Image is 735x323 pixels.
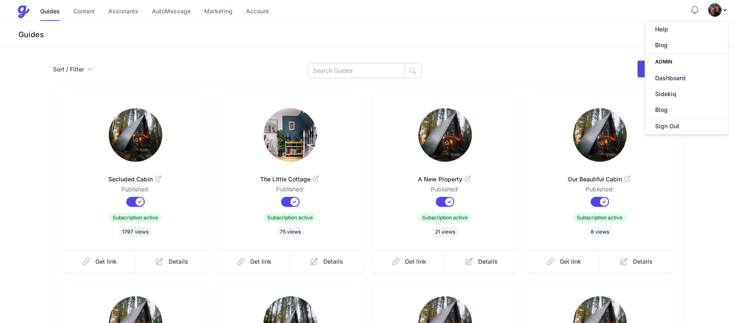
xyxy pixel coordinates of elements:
span: Get link [560,257,581,266]
dd: Published: [77,185,195,197]
span: Subscription active [419,213,471,222]
a: Details [445,250,517,273]
span: 75 views [277,227,304,237]
span: Our Beautiful Cabin [541,175,659,183]
a: Blog [645,37,728,53]
a: Get link [63,250,136,273]
a: The Little Cottage [231,165,349,185]
a: Details [600,250,672,273]
a: New Guide [638,61,682,77]
span: Details [478,257,498,266]
span: A New Property [386,175,504,183]
a: Blog [645,102,728,118]
img: 3idsofojyu6u6j06bz8rmhlghd5i [708,3,722,17]
span: 1797 views [119,227,152,237]
img: 8wq9u04t2vd5nnc6moh5knn6q7pi [109,108,162,162]
a: A New Property [386,165,504,185]
span: Subscription active [264,213,316,222]
dd: Published: [231,185,349,197]
a: Assistants [108,3,138,21]
span: Subscription active [574,213,626,222]
a: Help [645,21,728,37]
span: Details [169,257,188,266]
a: Get link [373,250,446,273]
span: Get link [95,257,117,266]
span: Details [633,257,653,266]
a: Content [73,3,95,21]
img: 8hg2l9nlo86x4iznkq1ii7ae8cgc [264,108,317,162]
a: Sidekiq [645,86,728,102]
div: Profile Menu [708,3,728,17]
a: Dashboard [645,70,728,86]
img: Guestive Guides [17,5,30,18]
span: Get link [405,257,426,266]
a: Guides [40,3,60,21]
a: Secluded Cabin [77,165,195,185]
a: Our Beautiful Cabin [541,165,659,185]
a: Account [246,3,269,21]
span: Get link [250,257,271,266]
a: Details [136,250,208,273]
span: Details [323,257,343,266]
div: Admin [645,53,728,70]
a: Get link [528,250,600,273]
h3: Guides [17,30,735,40]
a: Marketing [204,3,233,21]
dd: Published: [386,185,504,197]
a: Details [290,250,363,273]
dd: Published: [541,185,659,197]
span: 21 views [432,227,458,237]
button: Sort / Filter [53,65,92,74]
a: AutoMessage [152,3,191,21]
button: Notifications [690,5,700,15]
span: Secluded Cabin [77,175,195,183]
img: 158gw9zbo16esmgc8wtd4bbjq8gh [418,108,472,162]
a: Get link [218,250,291,273]
span: 8 views [587,227,612,237]
span: The Little Cottage [231,175,349,183]
span: Subscription active [109,213,161,222]
button: Sign Out [645,118,728,134]
input: Search Guides [308,63,405,78]
img: yufnkr7zxyzldlnmlpwgqhyhi00j [573,108,627,162]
